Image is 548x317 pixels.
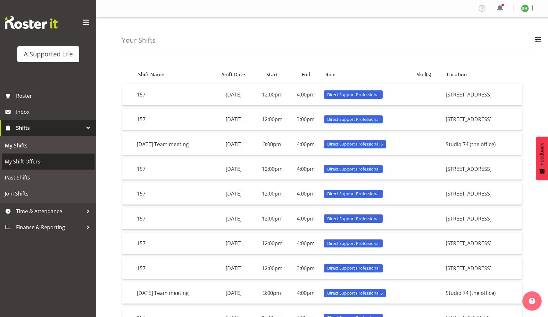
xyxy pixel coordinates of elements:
[443,84,522,105] td: [STREET_ADDRESS]
[325,71,336,78] span: Role
[521,4,529,12] img: bunny-hyland10792.jpg
[447,71,467,78] span: Location
[327,265,379,271] span: Direct Support Professional
[327,216,379,222] span: Direct Support Professional
[222,71,245,78] span: Shift Date
[122,37,155,44] h4: Your Shifts
[5,157,91,166] span: My Shift Offers
[443,158,522,180] td: [STREET_ADDRESS]
[254,109,290,130] td: 12:00pm
[443,133,522,155] td: Studio 74 (the office)
[212,282,254,304] td: [DATE]
[266,71,278,78] span: Start
[212,183,254,204] td: [DATE]
[254,84,290,105] td: 12:00pm
[254,282,290,304] td: 3:00pm
[290,158,322,180] td: 4:00pm
[539,143,545,165] span: Feedback
[443,233,522,254] td: [STREET_ADDRESS]
[327,141,383,147] span: Direct Support Professional 5
[5,173,91,182] span: Past Shifts
[290,257,322,279] td: 3:00pm
[16,206,83,216] span: Time & Attendance
[212,233,254,254] td: [DATE]
[16,123,83,133] span: Shifts
[212,133,254,155] td: [DATE]
[254,233,290,254] td: 12:00pm
[290,233,322,254] td: 4:00pm
[212,109,254,130] td: [DATE]
[290,133,322,155] td: 4:00pm
[134,233,212,254] td: 157
[16,91,93,101] span: Roster
[327,166,379,172] span: Direct Support Professional
[327,240,379,246] span: Direct Support Professional
[2,138,95,154] a: My Shifts
[138,71,164,78] span: Shift Name
[290,282,322,304] td: 4:00pm
[443,208,522,229] td: [STREET_ADDRESS]
[327,191,379,197] span: Direct Support Professional
[134,257,212,279] td: 157
[443,183,522,204] td: [STREET_ADDRESS]
[290,208,322,229] td: 4:00pm
[254,257,290,279] td: 12:00pm
[327,290,383,296] span: Direct Support Professional 5
[443,109,522,130] td: [STREET_ADDRESS]
[290,109,322,130] td: 3:00pm
[16,222,83,232] span: Finance & Reporting
[212,84,254,105] td: [DATE]
[134,208,212,229] td: 157
[2,186,95,202] a: Join Shifts
[134,282,212,304] td: [DATE] Team meeting
[134,109,212,130] td: 157
[529,298,535,304] img: help-xxl-2.png
[254,183,290,204] td: 12:00pm
[134,133,212,155] td: [DATE] Team meeting
[443,257,522,279] td: [STREET_ADDRESS]
[2,170,95,186] a: Past Shifts
[5,141,91,150] span: My Shifts
[134,183,212,204] td: 157
[5,16,58,29] img: Rosterit website logo
[417,71,431,78] span: Skill(s)
[254,133,290,155] td: 3:00pm
[212,208,254,229] td: [DATE]
[536,137,548,180] button: Feedback - Show survey
[290,183,322,204] td: 4:00pm
[531,33,545,47] button: Filter Employees
[290,84,322,105] td: 4:00pm
[327,92,379,98] span: Direct Support Professional
[24,49,73,59] div: A Supported Life
[254,158,290,180] td: 12:00pm
[212,257,254,279] td: [DATE]
[443,282,522,304] td: Studio 74 (the office)
[134,158,212,180] td: 157
[16,107,93,117] span: Inbox
[134,84,212,105] td: 157
[212,158,254,180] td: [DATE]
[327,116,379,122] span: Direct Support Professional
[302,71,310,78] span: End
[5,189,91,198] span: Join Shifts
[2,154,95,170] a: My Shift Offers
[254,208,290,229] td: 12:00pm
